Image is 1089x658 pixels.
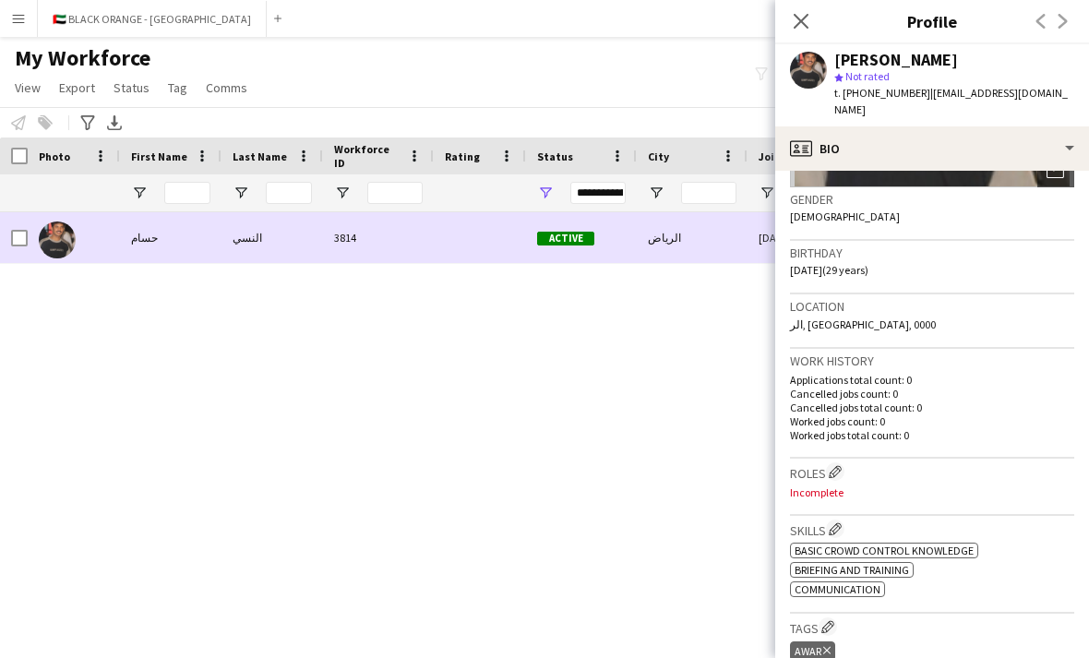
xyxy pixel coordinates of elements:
[198,76,255,100] a: Comms
[790,387,1074,401] p: Cancelled jobs count: 0
[106,76,157,100] a: Status
[790,298,1074,315] h3: Location
[233,185,249,201] button: Open Filter Menu
[790,317,936,331] span: الر, [GEOGRAPHIC_DATA], 0000
[233,150,287,163] span: Last Name
[834,52,958,68] div: [PERSON_NAME]
[790,401,1074,414] p: Cancelled jobs total count: 0
[77,112,99,134] app-action-btn: Advanced filters
[790,428,1074,442] p: Worked jobs total count: 0
[114,79,150,96] span: Status
[759,185,775,201] button: Open Filter Menu
[795,582,880,596] span: Communication
[103,112,126,134] app-action-btn: Export XLSX
[38,1,267,37] button: 🇦🇪 BLACK ORANGE - [GEOGRAPHIC_DATA]
[775,126,1089,171] div: Bio
[164,182,210,204] input: First Name Filter Input
[323,212,434,263] div: 3814
[834,86,930,100] span: t. [PHONE_NUMBER]
[790,353,1074,369] h3: Work history
[7,76,48,100] a: View
[834,86,1068,116] span: | [EMAIL_ADDRESS][DOMAIN_NAME]
[748,212,858,263] div: [DATE]
[39,221,76,258] img: حسام النسي
[790,373,1074,387] p: Applications total count: 0
[537,150,573,163] span: Status
[648,150,669,163] span: City
[845,69,890,83] span: Not rated
[790,485,1074,499] p: Incomplete
[52,76,102,100] a: Export
[221,212,323,263] div: النسي
[334,185,351,201] button: Open Filter Menu
[648,185,664,201] button: Open Filter Menu
[206,79,247,96] span: Comms
[15,79,41,96] span: View
[445,150,480,163] span: Rating
[334,142,401,170] span: Workforce ID
[790,462,1074,482] h3: Roles
[15,44,150,72] span: My Workforce
[790,414,1074,428] p: Worked jobs count: 0
[681,182,736,204] input: City Filter Input
[39,150,70,163] span: Photo
[790,263,868,277] span: [DATE] (29 years)
[161,76,195,100] a: Tag
[795,563,909,577] span: Briefing and training
[131,150,187,163] span: First Name
[537,185,554,201] button: Open Filter Menu
[775,9,1089,33] h3: Profile
[131,185,148,201] button: Open Filter Menu
[367,182,423,204] input: Workforce ID Filter Input
[59,79,95,96] span: Export
[790,245,1074,261] h3: Birthday
[266,182,312,204] input: Last Name Filter Input
[759,150,795,163] span: Joined
[790,617,1074,637] h3: Tags
[790,520,1074,539] h3: Skills
[120,212,221,263] div: حسام
[637,212,748,263] div: الرياض
[790,191,1074,208] h3: Gender
[790,209,900,223] span: [DEMOGRAPHIC_DATA]
[795,544,974,557] span: Basic crowd control knowledge
[168,79,187,96] span: Tag
[537,232,594,245] span: Active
